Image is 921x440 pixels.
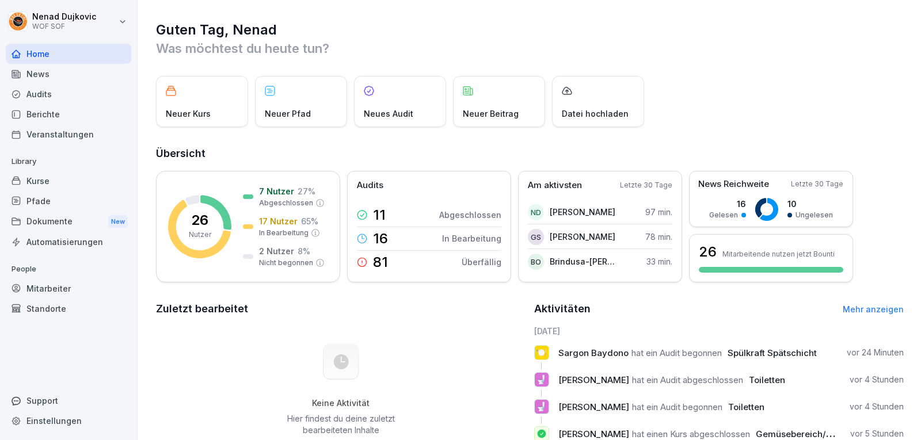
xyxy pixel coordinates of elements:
p: Ungelesen [796,210,833,220]
span: [PERSON_NAME] [558,401,629,412]
p: vor 5 Stunden [850,428,904,439]
p: 81 [373,255,388,269]
p: Neuer Kurs [166,108,211,120]
h6: [DATE] [534,325,904,337]
h2: Übersicht [156,146,904,162]
p: Überfällig [462,256,501,268]
span: Toiletten [749,374,785,385]
p: 7 Nutzer [259,185,294,197]
span: hat einen Kurs abgeschlossen [632,428,750,439]
h1: Guten Tag, Nenad [156,21,904,39]
p: Neuer Pfad [265,108,311,120]
p: WOF SOF [32,22,96,30]
a: Mehr anzeigen [843,304,904,314]
h2: Aktivitäten [534,301,591,317]
span: Spülkraft Spätschicht [728,347,817,358]
p: In Bearbeitung [259,228,309,238]
a: Veranstaltungen [6,124,131,144]
div: Support [6,391,131,411]
a: Automatisierungen [6,232,131,252]
p: 🚽 [536,399,547,415]
p: 🍽️ [536,345,547,361]
div: GS [528,229,544,245]
p: 27 % [298,185,315,197]
p: 11 [373,208,386,222]
span: [PERSON_NAME] [558,428,629,439]
h2: Zuletzt bearbeitet [156,301,526,317]
p: [PERSON_NAME] [550,206,615,218]
p: Mitarbeitende nutzen jetzt Bounti [722,250,835,258]
p: Nenad Dujkovic [32,12,96,22]
span: hat ein Audit begonnen [632,401,722,412]
h5: Keine Aktivität [283,398,399,408]
a: Kurse [6,171,131,191]
div: Dokumente [6,211,131,232]
p: Library [6,152,131,171]
p: Datei hochladen [562,108,629,120]
p: Was möchtest du heute tun? [156,39,904,58]
p: Letzte 30 Tage [791,179,843,189]
p: [PERSON_NAME] [550,231,615,243]
a: Audits [6,84,131,104]
span: hat ein Audit abgeschlossen [632,374,743,385]
p: vor 24 Minuten [847,347,904,358]
a: DokumenteNew [6,211,131,232]
p: 17 Nutzer [259,215,298,227]
p: 33 min. [646,255,672,267]
p: Neues Audit [364,108,413,120]
span: [PERSON_NAME] [558,374,629,385]
a: Pfade [6,191,131,211]
p: News Reichweite [698,178,769,191]
div: New [108,215,128,228]
p: Am aktivsten [528,179,582,192]
span: Toiletten [728,401,764,412]
p: 🚽 [536,372,547,388]
span: Sargon Baydono [558,347,629,358]
p: 10 [787,198,833,210]
p: People [6,260,131,278]
p: 8 % [298,245,310,257]
a: News [6,64,131,84]
p: Abgeschlossen [439,209,501,221]
p: 16 [709,198,746,210]
p: Nicht begonnen [259,258,313,268]
h3: 26 [699,242,717,262]
p: 97 min. [645,206,672,218]
p: In Bearbeitung [442,232,501,244]
p: Neuer Beitrag [463,108,519,120]
a: Standorte [6,299,131,319]
a: Einstellungen [6,411,131,431]
a: Mitarbeiter [6,278,131,299]
div: BO [528,254,544,270]
p: Hier findest du deine zuletzt bearbeiteten Inhalte [283,413,399,436]
p: 65 % [301,215,318,227]
p: Nutzer [189,229,211,240]
p: 78 min. [645,231,672,243]
p: 26 [191,213,208,227]
p: vor 4 Stunden [850,374,904,385]
a: Home [6,44,131,64]
p: 2 Nutzer [259,245,294,257]
p: Gelesen [709,210,738,220]
p: 16 [373,232,388,246]
p: Audits [357,179,383,192]
p: Brindusa-[PERSON_NAME] [550,255,616,267]
span: Gemüsebereich/Vorbereitung [756,428,881,439]
div: ND [528,204,544,220]
a: Berichte [6,104,131,124]
p: vor 4 Stunden [850,401,904,412]
span: hat ein Audit begonnen [631,347,722,358]
p: Abgeschlossen [259,198,313,208]
p: Letzte 30 Tage [620,180,672,190]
